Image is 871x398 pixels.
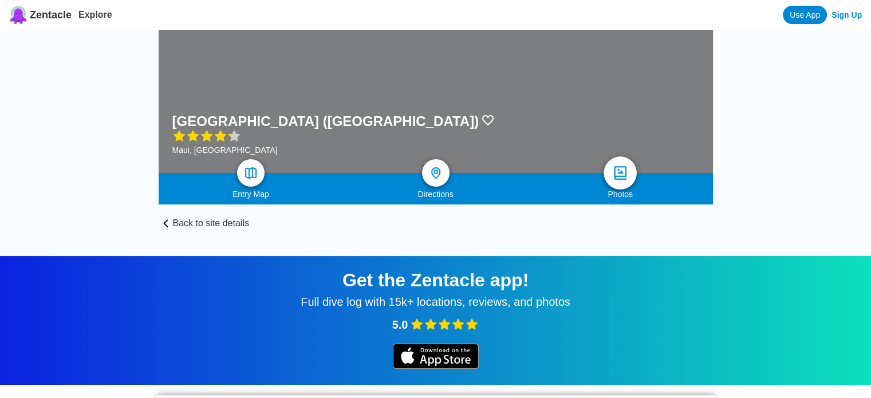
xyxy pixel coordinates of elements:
img: Zentacle logo [9,6,27,24]
img: map [244,166,258,180]
a: map [237,159,265,187]
a: Explore [78,10,112,19]
a: iOS app store [393,361,479,371]
img: iOS app store [393,344,479,369]
span: 5.0 [392,318,408,332]
img: photos [612,165,629,182]
div: Directions [343,190,528,199]
div: Maui, [GEOGRAPHIC_DATA] [172,145,495,155]
div: Full dive log with 15k+ locations, reviews, and photos [14,295,857,309]
span: Zentacle [30,9,72,21]
a: Use App [783,6,827,24]
img: directions [429,166,443,180]
a: directions [422,159,450,187]
div: Photos [528,190,713,199]
div: Get the Zentacle app! [14,270,857,291]
h1: [GEOGRAPHIC_DATA] ([GEOGRAPHIC_DATA]) [172,113,479,129]
a: Zentacle logoZentacle [9,6,72,24]
div: Entry Map [159,190,344,199]
a: Sign Up [831,10,862,19]
a: Back to site details [159,204,713,228]
a: photos [604,156,637,190]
